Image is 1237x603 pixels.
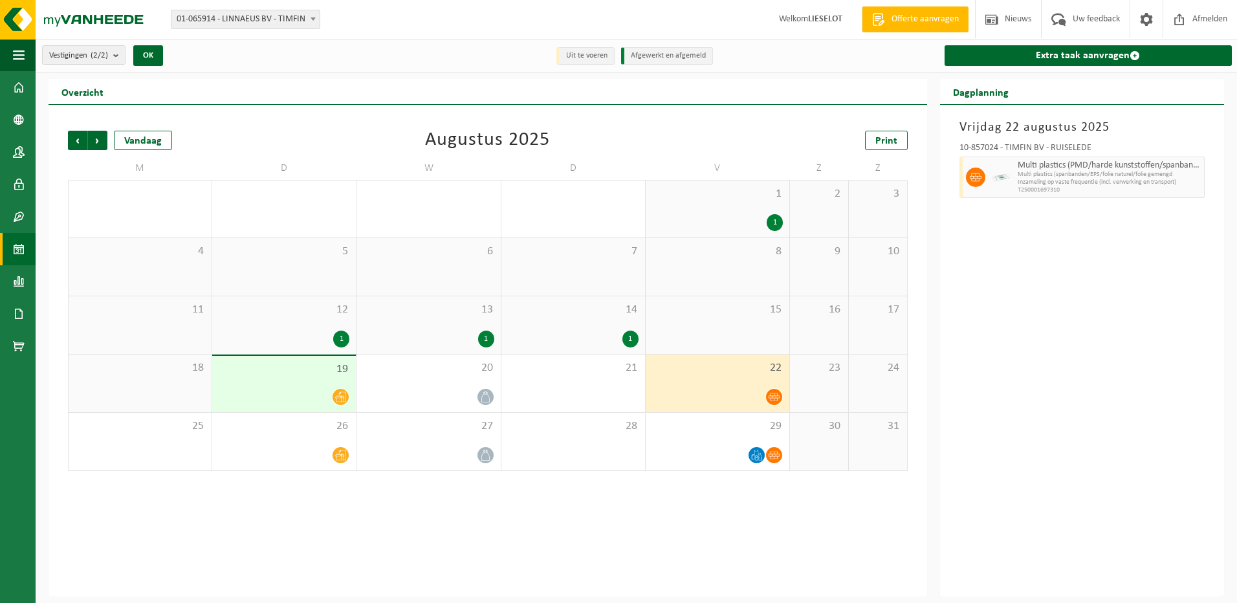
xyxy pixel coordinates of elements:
span: 4 [75,245,205,259]
span: 01-065914 - LINNAEUS BV - TIMFIN [171,10,320,29]
span: 21 [508,361,639,375]
span: 22 [652,361,783,375]
td: W [356,157,501,180]
td: D [501,157,646,180]
div: 1 [333,331,349,347]
span: Vorige [68,131,87,150]
span: 20 [363,361,494,375]
span: 30 [796,419,842,433]
td: Z [849,157,908,180]
span: 3 [855,187,901,201]
span: 18 [75,361,205,375]
span: Inzameling op vaste frequentie (incl. verwerking en transport) [1018,179,1201,186]
div: Vandaag [114,131,172,150]
h2: Overzicht [49,79,116,104]
button: Vestigingen(2/2) [42,45,126,65]
a: Print [865,131,908,150]
span: 24 [855,361,901,375]
span: 6 [363,245,494,259]
span: 29 [652,419,783,433]
td: M [68,157,212,180]
span: 10 [855,245,901,259]
span: 28 [508,419,639,433]
strong: LIESELOT [808,14,842,24]
div: 1 [622,331,639,347]
img: LP-SK-00500-LPE-16 [992,168,1011,187]
span: T250001697310 [1018,186,1201,194]
div: Augustus 2025 [425,131,550,150]
span: Multi plastics (spanbanden/EPS/folie naturel/folie gemengd [1018,171,1201,179]
span: Multi plastics (PMD/harde kunststoffen/spanbanden/EPS/folie naturel/folie gemengd) [1018,160,1201,171]
td: Z [790,157,849,180]
div: 1 [478,331,494,347]
span: 23 [796,361,842,375]
span: 16 [796,303,842,317]
h2: Dagplanning [940,79,1022,104]
h3: Vrijdag 22 augustus 2025 [959,118,1205,137]
a: Extra taak aanvragen [945,45,1232,66]
div: 1 [767,214,783,231]
span: 25 [75,419,205,433]
span: 5 [219,245,349,259]
span: 7 [508,245,639,259]
span: 8 [652,245,783,259]
span: 17 [855,303,901,317]
span: 14 [508,303,639,317]
span: 13 [363,303,494,317]
span: 27 [363,419,494,433]
span: 26 [219,419,349,433]
a: Offerte aanvragen [862,6,969,32]
span: 01-065914 - LINNAEUS BV - TIMFIN [171,10,320,28]
td: D [212,157,356,180]
span: 9 [796,245,842,259]
button: OK [133,45,163,66]
span: 15 [652,303,783,317]
td: V [646,157,790,180]
div: 10-857024 - TIMFIN BV - RUISELEDE [959,144,1205,157]
span: Print [875,136,897,146]
span: 31 [855,419,901,433]
span: Volgende [88,131,107,150]
span: 12 [219,303,349,317]
span: 11 [75,303,205,317]
span: 19 [219,362,349,377]
span: Offerte aanvragen [888,13,962,26]
li: Uit te voeren [556,47,615,65]
count: (2/2) [91,51,108,60]
span: Vestigingen [49,46,108,65]
span: 1 [652,187,783,201]
li: Afgewerkt en afgemeld [621,47,713,65]
span: 2 [796,187,842,201]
